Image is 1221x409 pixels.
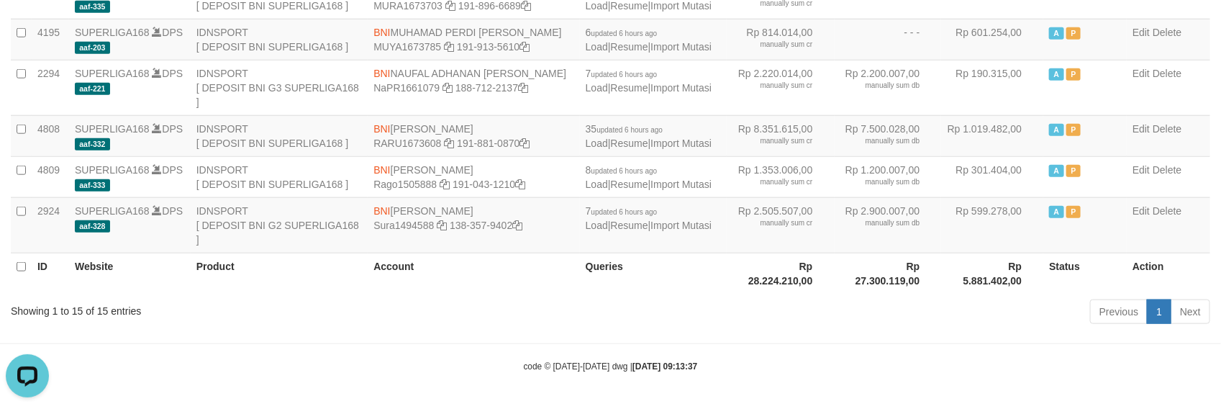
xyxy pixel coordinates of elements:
a: Rago1505888 [373,179,437,190]
span: updated 6 hours ago [591,30,658,37]
span: BNI [373,164,390,176]
a: Delete [1153,123,1181,135]
span: | | [586,123,712,149]
a: Resume [611,82,648,94]
td: Rp 2.200.007,00 [835,60,942,115]
a: SUPERLIGA168 [75,123,150,135]
a: Import Mutasi [650,179,712,190]
span: Paused [1066,124,1081,136]
span: aaf-335 [75,1,110,13]
span: 6 [586,27,658,38]
a: 1 [1147,300,1171,324]
a: Copy MUYA1673785 to clipboard [444,41,454,53]
a: SUPERLIGA168 [75,205,150,217]
span: BNI [373,123,390,135]
td: Rp 2.900.007,00 [835,197,942,253]
th: Website [69,253,191,294]
span: updated 6 hours ago [591,167,658,175]
span: Active [1049,27,1063,40]
a: Resume [611,220,648,231]
div: manually sum cr [732,40,813,50]
td: Rp 301.404,00 [941,156,1043,197]
span: | | [586,205,712,231]
td: Rp 599.278,00 [941,197,1043,253]
span: | | [586,164,712,190]
th: Queries [580,253,727,294]
div: manually sum cr [732,177,813,187]
th: Rp 28.224.210,00 [727,253,835,294]
th: Product [191,253,368,294]
small: code © [DATE]-[DATE] dwg | [524,361,698,372]
td: Rp 601.254,00 [941,19,1043,60]
span: 7 [586,68,658,79]
a: Edit [1133,27,1150,38]
span: 7 [586,205,658,217]
th: Action [1127,253,1210,294]
td: DPS [69,156,191,197]
span: BNI [373,27,390,38]
span: Paused [1066,68,1081,81]
div: manually sum db [840,136,920,146]
a: MUYA1673785 [373,41,441,53]
a: Delete [1153,27,1181,38]
th: Account [368,253,579,294]
a: Copy 1887122137 to clipboard [518,82,528,94]
a: Edit [1133,123,1150,135]
span: BNI [373,68,390,79]
div: manually sum db [840,218,920,228]
td: Rp 7.500.028,00 [835,115,942,156]
td: IDNSPORT [ DEPOSIT BNI SUPERLIGA168 ] [191,115,368,156]
button: Open LiveChat chat widget [6,6,49,49]
a: Import Mutasi [650,82,712,94]
span: Active [1049,124,1063,136]
td: 4809 [32,156,69,197]
th: Status [1043,253,1127,294]
strong: [DATE] 09:13:37 [632,361,697,372]
td: IDNSPORT [ DEPOSIT BNI SUPERLIGA168 ] [191,156,368,197]
div: manually sum db [840,81,920,91]
th: Rp 27.300.119,00 [835,253,942,294]
span: updated 6 hours ago [591,71,658,78]
td: IDNSPORT [ DEPOSIT BNI G2 SUPERLIGA168 ] [191,197,368,253]
a: Import Mutasi [650,220,712,231]
a: Import Mutasi [650,41,712,53]
span: Paused [1066,27,1081,40]
span: updated 6 hours ago [591,208,658,216]
div: Showing 1 to 15 of 15 entries [11,298,498,318]
a: SUPERLIGA168 [75,27,150,38]
span: Active [1049,68,1063,81]
td: DPS [69,60,191,115]
span: aaf-332 [75,138,110,150]
a: Copy 1918810870 to clipboard [519,138,530,149]
td: Rp 2.505.507,00 [727,197,835,253]
span: aaf-203 [75,42,110,54]
a: Copy RARU1673608 to clipboard [444,138,454,149]
td: Rp 1.353.006,00 [727,156,835,197]
td: IDNSPORT [ DEPOSIT BNI G3 SUPERLIGA168 ] [191,60,368,115]
th: ID [32,253,69,294]
a: Edit [1133,164,1150,176]
span: | | [586,27,712,53]
span: | | [586,68,712,94]
td: DPS [69,197,191,253]
span: aaf-328 [75,220,110,233]
td: 4808 [32,115,69,156]
td: Rp 1.019.482,00 [941,115,1043,156]
td: Rp 2.220.014,00 [727,60,835,115]
a: Resume [611,41,648,53]
td: Rp 8.351.615,00 [727,115,835,156]
td: 2924 [32,197,69,253]
a: Load [586,138,608,149]
td: [PERSON_NAME] 138-357-9402 [368,197,579,253]
a: SUPERLIGA168 [75,164,150,176]
span: 35 [586,123,663,135]
td: DPS [69,19,191,60]
td: Rp 1.200.007,00 [835,156,942,197]
a: Sura1494588 [373,220,434,231]
a: Load [586,41,608,53]
a: Copy 1910431210 to clipboard [515,179,525,190]
span: aaf-221 [75,83,110,95]
span: BNI [373,205,390,217]
td: [PERSON_NAME] 191-043-1210 [368,156,579,197]
a: Load [586,220,608,231]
